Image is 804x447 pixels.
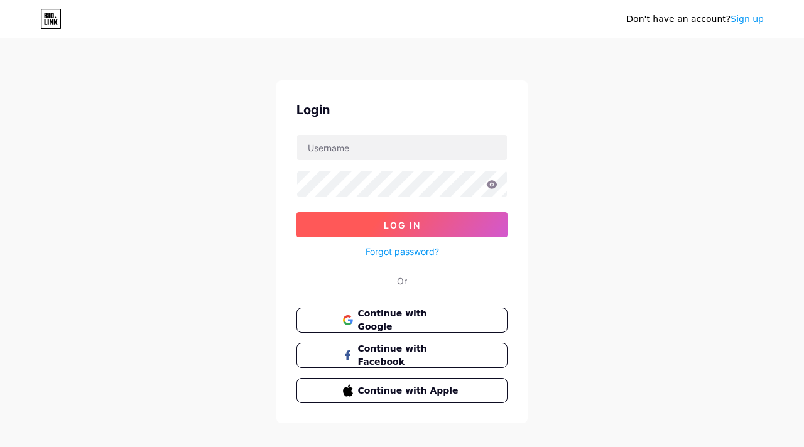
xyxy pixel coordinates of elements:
a: Forgot password? [366,245,439,258]
span: Log In [384,220,421,230]
button: Log In [296,212,508,237]
div: Or [397,274,407,288]
a: Sign up [731,14,764,24]
div: Don't have an account? [626,13,764,26]
button: Continue with Apple [296,378,508,403]
div: Login [296,100,508,119]
input: Username [297,135,507,160]
button: Continue with Google [296,308,508,333]
span: Continue with Google [358,307,462,333]
button: Continue with Facebook [296,343,508,368]
span: Continue with Apple [358,384,462,397]
span: Continue with Facebook [358,342,462,369]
